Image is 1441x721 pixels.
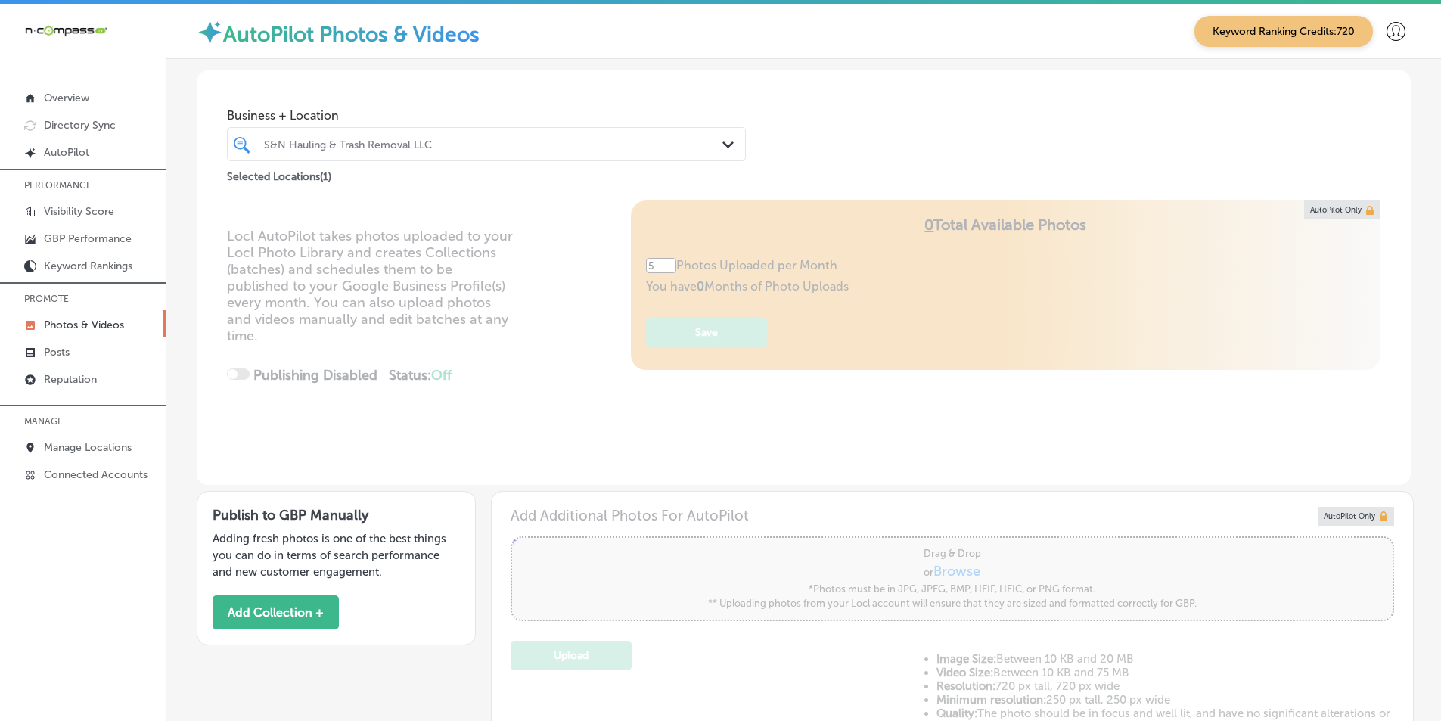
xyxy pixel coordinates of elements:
p: Overview [44,92,89,104]
p: Visibility Score [44,205,114,218]
p: Adding fresh photos is one of the best things you can do in terms of search performance and new c... [213,530,460,580]
button: Add Collection + [213,595,339,629]
img: autopilot-icon [197,19,223,45]
p: AutoPilot [44,146,89,159]
img: 660ab0bf-5cc7-4cb8-ba1c-48b5ae0f18e60NCTV_CLogo_TV_Black_-500x88.png [24,23,107,38]
div: S&N Hauling & Trash Removal LLC [264,138,724,151]
p: Directory Sync [44,119,116,132]
span: Keyword Ranking Credits: 720 [1194,16,1373,47]
p: Connected Accounts [44,468,148,481]
p: Reputation [44,373,97,386]
span: Business + Location [227,108,746,123]
h3: Publish to GBP Manually [213,507,460,524]
p: GBP Performance [44,232,132,245]
p: Manage Locations [44,441,132,454]
p: Keyword Rankings [44,259,132,272]
label: AutoPilot Photos & Videos [223,22,480,47]
p: Photos & Videos [44,319,124,331]
p: Selected Locations ( 1 ) [227,164,331,183]
p: Posts [44,346,70,359]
